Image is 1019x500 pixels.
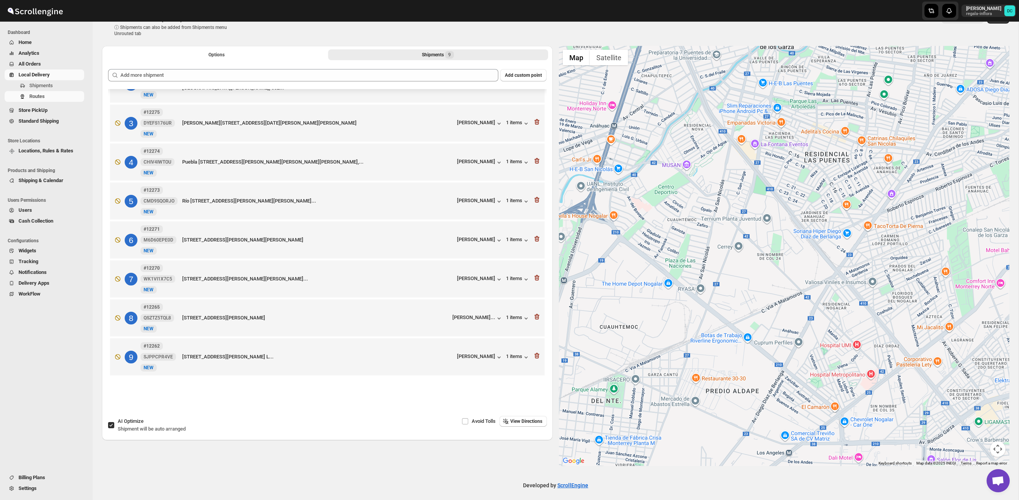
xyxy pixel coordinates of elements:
button: All Route Options [107,49,327,60]
span: Add custom point [505,72,542,78]
div: 4 [125,156,137,169]
b: #12274 [144,149,160,154]
button: Cash Collection [5,216,84,226]
button: Users [5,205,84,216]
span: Dashboard [8,29,87,35]
span: NEW [144,92,154,98]
button: User menu [961,5,1016,17]
b: #12262 [144,343,160,349]
span: Shipment will be auto arranged [118,426,186,432]
span: NEW [144,287,154,292]
button: Shipping & Calendar [5,175,84,186]
button: [PERSON_NAME]... [452,314,503,322]
button: Locations, Rules & Rates [5,145,84,156]
button: Map camera controls [990,441,1005,457]
button: [PERSON_NAME] [457,353,503,361]
span: NEW [144,170,154,176]
img: Google [561,456,586,466]
button: Add custom point [500,69,547,81]
div: [STREET_ADDRESS][PERSON_NAME] [182,314,449,322]
span: QSZTZ5TQL8 [144,315,171,321]
button: [PERSON_NAME] [457,120,503,127]
p: [PERSON_NAME] [966,5,1001,12]
span: Store PickUp [19,107,47,113]
span: Analytics [19,50,39,56]
span: All Orders [19,61,41,67]
b: #12275 [144,110,160,115]
a: Terms (opens in new tab) [961,461,972,465]
div: [STREET_ADDRESS][PERSON_NAME][PERSON_NAME]... [182,275,454,283]
span: Local Delivery [19,72,50,78]
button: Keyboard shortcuts [879,461,912,466]
a: Open this area in Google Maps (opens a new window) [561,456,586,466]
div: [STREET_ADDRESS][PERSON_NAME] L... [182,353,454,361]
div: 3 [125,117,137,130]
button: [PERSON_NAME] [457,275,503,283]
button: Settings [5,483,84,494]
p: ⓘ Shipments can also be added from Shipments menu Unrouted tab [114,24,236,37]
button: 1 items [506,275,530,283]
span: DAVID CORONADO [1004,5,1015,16]
b: #12273 [144,187,160,193]
button: 1 items [506,159,530,166]
button: Home [5,37,84,48]
span: Notifications [19,269,47,275]
span: WorkFlow [19,291,41,297]
span: Delivery Apps [19,280,49,286]
button: Analytics [5,48,84,59]
button: All Orders [5,59,84,69]
span: Billing Plans [19,475,45,480]
span: Store Locations [8,138,87,144]
div: 8 [125,312,137,324]
span: CMD9SQORJO [144,198,174,204]
button: Selected Shipments [328,49,548,60]
button: 1 items [506,236,530,244]
button: 1 items [506,198,530,205]
button: [PERSON_NAME] [457,159,503,166]
div: Open chat [987,469,1010,492]
button: [PERSON_NAME] [457,198,503,205]
span: NEW [144,209,154,215]
input: Add more shipment [120,69,498,81]
span: Map data ©2025 INEGI [916,461,956,465]
button: 1 items [506,314,530,322]
text: DC [1007,8,1012,14]
span: Widgets [19,248,36,253]
span: M6D60EPE0D [144,237,173,243]
span: NEW [144,326,154,331]
b: #12270 [144,265,160,271]
button: Shipments [5,80,84,91]
span: Avoid Tolls [472,418,496,424]
span: Standard Shipping [19,118,59,124]
span: WK1VI1X7C5 [144,276,172,282]
span: Users [19,207,32,213]
div: 7 [125,273,137,285]
div: Río [STREET_ADDRESS][PERSON_NAME][PERSON_NAME]... [182,197,454,205]
span: CHIV4IWTOU [144,159,171,165]
span: Shipping & Calendar [19,177,63,183]
b: #12271 [144,226,160,232]
button: Show satellite imagery [590,50,628,65]
button: View Directions [499,416,547,427]
button: 1 items [506,353,530,361]
div: 1 items [506,120,530,127]
p: Developed by [523,481,588,489]
div: Selected Shipments [102,63,553,382]
span: Home [19,39,32,45]
div: 6 [125,234,137,247]
span: NEW [144,365,154,370]
span: Configurations [8,238,87,244]
span: 9 [448,52,451,58]
p: regala-inflora [966,12,1001,16]
span: NEW [144,248,154,253]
